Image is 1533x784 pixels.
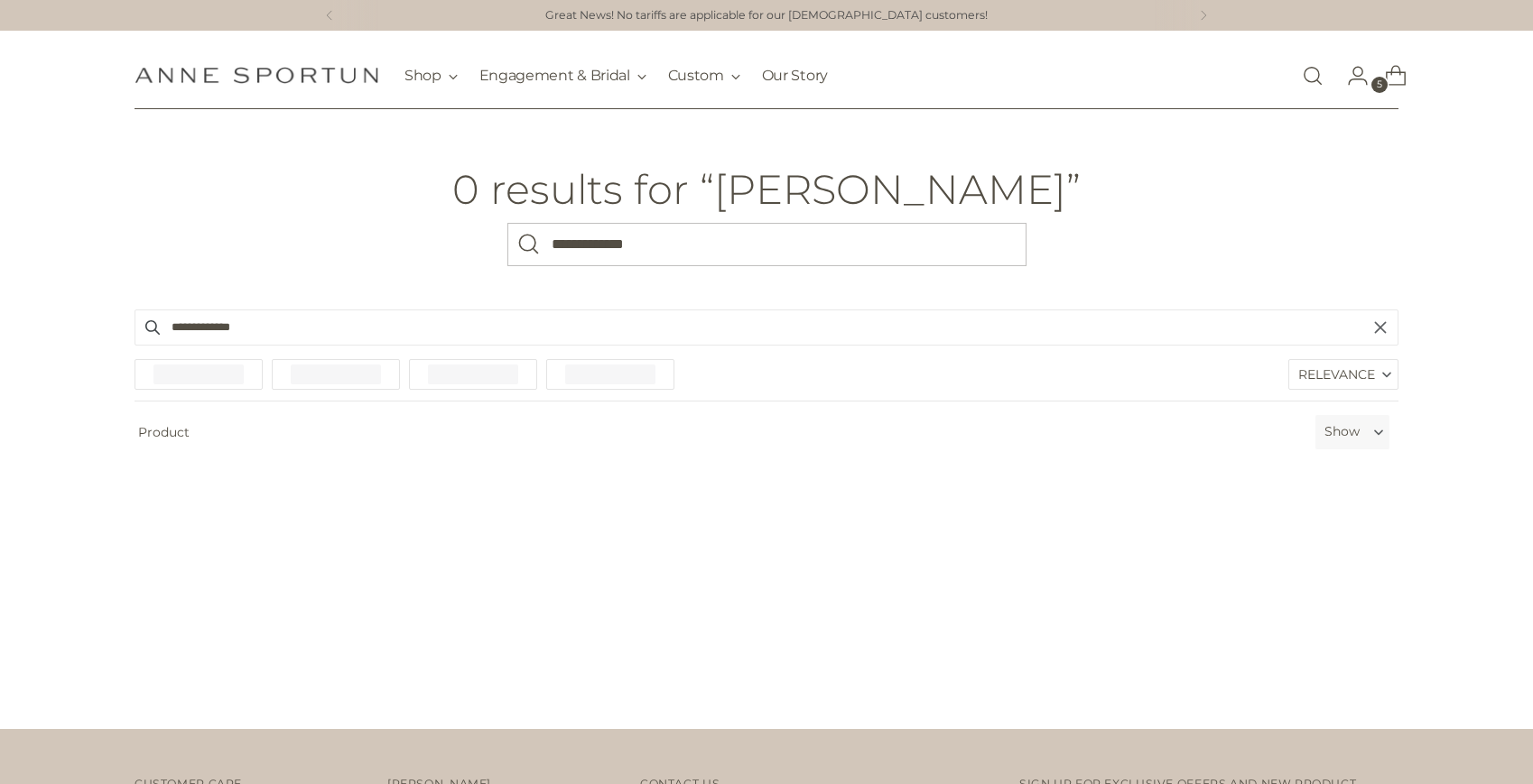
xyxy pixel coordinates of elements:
[479,56,646,96] button: Engagement & Bridal
[1333,58,1369,94] a: Go to the account page
[452,167,1081,212] h1: 0 results for “[PERSON_NAME]”
[135,309,1398,346] input: Search products
[1295,58,1331,94] a: Open search modal
[404,56,458,96] button: Shop
[545,7,988,24] a: Great News! No tariffs are applicable for our [DEMOGRAPHIC_DATA] customers!
[762,56,828,96] a: Our Story
[1370,58,1407,94] a: Open cart modal
[507,223,551,266] button: Search
[1324,422,1360,441] label: Show
[1289,360,1398,389] label: Relevance
[668,56,740,96] button: Custom
[135,67,378,84] a: Anne Sportun Fine Jewellery
[1371,77,1388,93] span: 5
[1298,360,1375,389] span: Relevance
[127,415,1308,449] span: Product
